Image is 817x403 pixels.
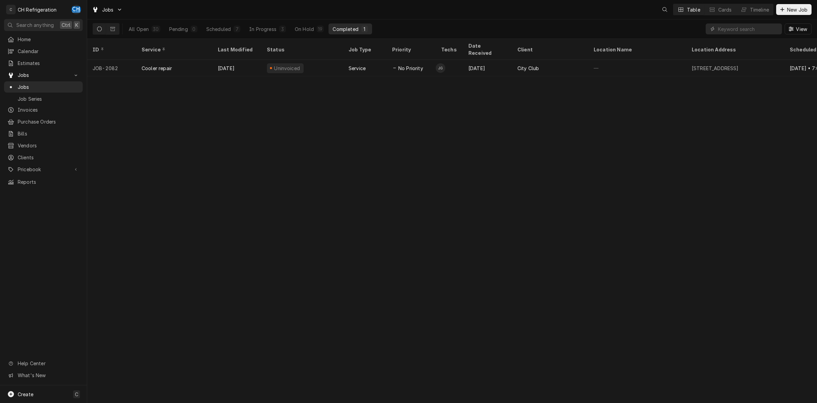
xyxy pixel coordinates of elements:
span: C [75,391,78,398]
span: Invoices [18,106,79,113]
div: Completed [333,26,358,33]
div: — [588,60,686,76]
div: Scheduled [206,26,231,33]
a: Calendar [4,46,83,57]
a: Bills [4,128,83,139]
a: Jobs [4,81,83,93]
div: Cards [718,6,732,13]
a: Reports [4,176,83,188]
a: Clients [4,152,83,163]
div: [DATE] [463,60,512,76]
div: 7 [235,26,239,33]
span: Calendar [18,48,79,55]
div: All Open [129,26,149,33]
span: Estimates [18,60,79,67]
span: Search anything [16,21,54,29]
span: Create [18,391,33,397]
div: 0 [192,26,196,33]
div: Table [687,6,700,13]
div: Timeline [750,6,769,13]
span: Clients [18,154,79,161]
div: City Club [517,65,539,72]
span: K [75,21,78,29]
span: Ctrl [62,21,70,29]
span: Jobs [18,83,79,91]
span: Home [18,36,79,43]
div: Job Type [349,46,381,53]
span: Pricebook [18,166,69,173]
a: Home [4,34,83,45]
a: Vendors [4,140,83,151]
div: Techs [441,46,458,53]
span: New Job [786,6,809,13]
div: Client [517,46,581,53]
a: Estimates [4,58,83,69]
button: Search anythingCtrlK [4,19,83,31]
a: Go to Pricebook [4,164,83,175]
div: [STREET_ADDRESS] [692,65,739,72]
div: 30 [153,26,159,33]
div: Location Address [692,46,778,53]
input: Keyword search [718,23,779,34]
span: Help Center [18,360,79,367]
div: Chris Hiraga's Avatar [71,5,81,14]
div: In Progress [249,26,276,33]
div: Last Modified [218,46,255,53]
span: Vendors [18,142,79,149]
a: Go to What's New [4,370,83,381]
span: Jobs [18,71,69,79]
div: JG [436,63,445,73]
span: What's New [18,372,79,379]
div: C [6,5,16,14]
span: Bills [18,130,79,137]
div: Location Name [594,46,679,53]
a: Go to Jobs [4,69,83,81]
span: Purchase Orders [18,118,79,125]
span: No Priority [398,65,423,72]
div: Cooler repair [142,65,172,72]
span: Reports [18,178,79,186]
div: 19 [318,26,322,33]
a: Job Series [4,93,83,104]
div: ID [93,46,129,53]
button: Open search [659,4,670,15]
a: Invoices [4,104,83,115]
span: View [795,26,808,33]
a: Go to Jobs [89,4,125,15]
button: New Job [776,4,812,15]
button: View [785,23,812,34]
div: Priority [392,46,429,53]
div: On Hold [295,26,314,33]
div: CH Refrigeration [18,6,57,13]
div: Service [349,65,366,72]
div: Pending [169,26,188,33]
div: JOB-2082 [87,60,136,76]
div: 3 [281,26,285,33]
div: Josh Galindo's Avatar [436,63,445,73]
div: Date Received [468,42,505,57]
div: 1 [363,26,367,33]
a: Go to Help Center [4,358,83,369]
div: Status [267,46,336,53]
div: Service [142,46,206,53]
div: [DATE] [212,60,261,76]
span: Jobs [102,6,114,13]
div: Uninvoiced [273,65,301,72]
span: Job Series [18,95,79,102]
div: CH [71,5,81,14]
a: Purchase Orders [4,116,83,127]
